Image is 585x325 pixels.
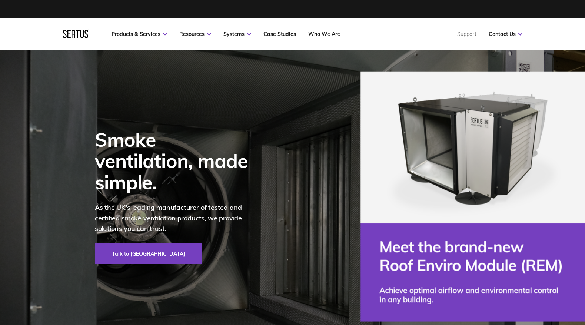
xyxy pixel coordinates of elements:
[489,31,522,37] a: Contact Us
[308,31,340,37] a: Who We Are
[263,31,296,37] a: Case Studies
[179,31,211,37] a: Resources
[457,31,476,37] a: Support
[112,31,167,37] a: Products & Services
[95,202,258,234] p: As the UK's leading manufacturer of tested and certified smoke ventilation products, we provide s...
[223,31,251,37] a: Systems
[95,129,258,193] div: Smoke ventilation, made simple.
[95,243,202,264] a: Talk to [GEOGRAPHIC_DATA]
